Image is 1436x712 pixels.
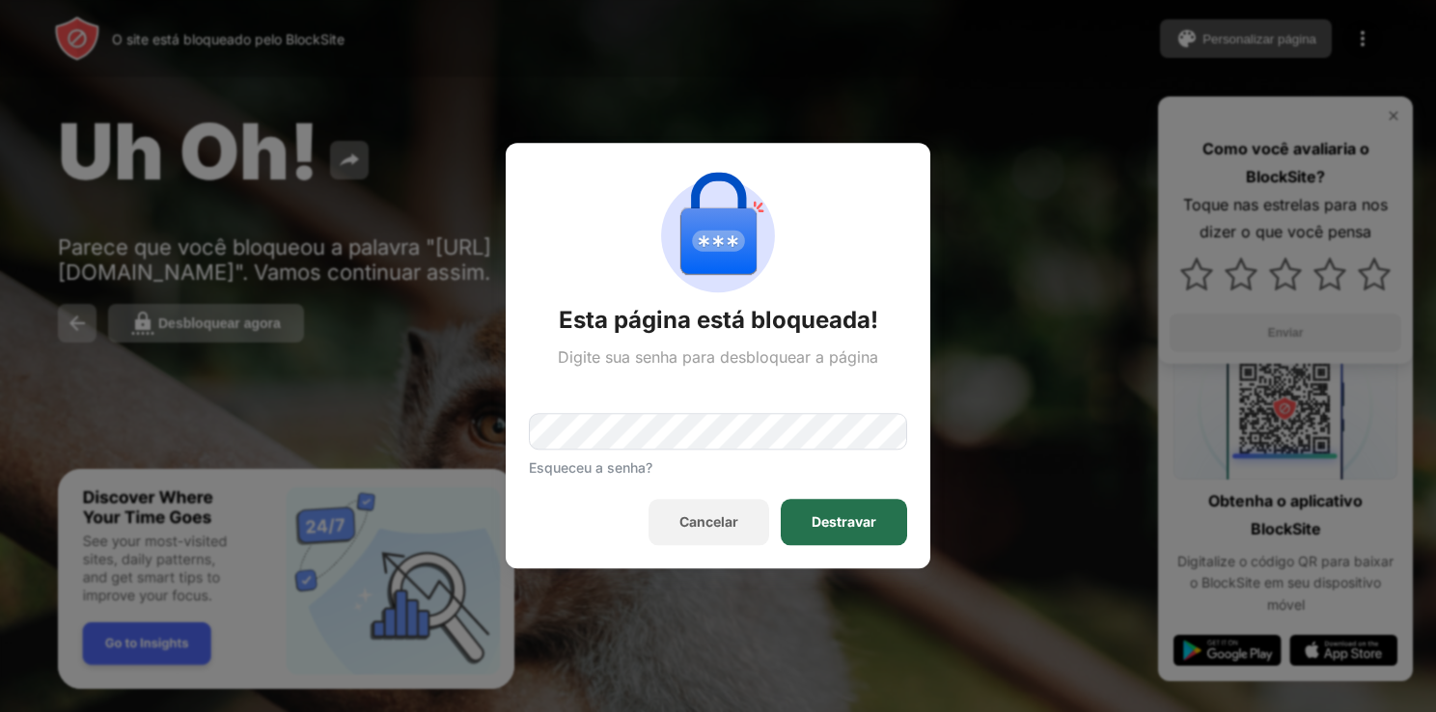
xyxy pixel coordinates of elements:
div: Destravar [812,515,876,531]
div: Esqueceu a senha? [529,460,652,477]
div: Digite sua senha para desbloquear a página [558,347,878,367]
div: Cancelar [679,515,738,531]
img: password-protection.svg [649,166,787,305]
div: Esta página está bloqueada! [559,305,878,336]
